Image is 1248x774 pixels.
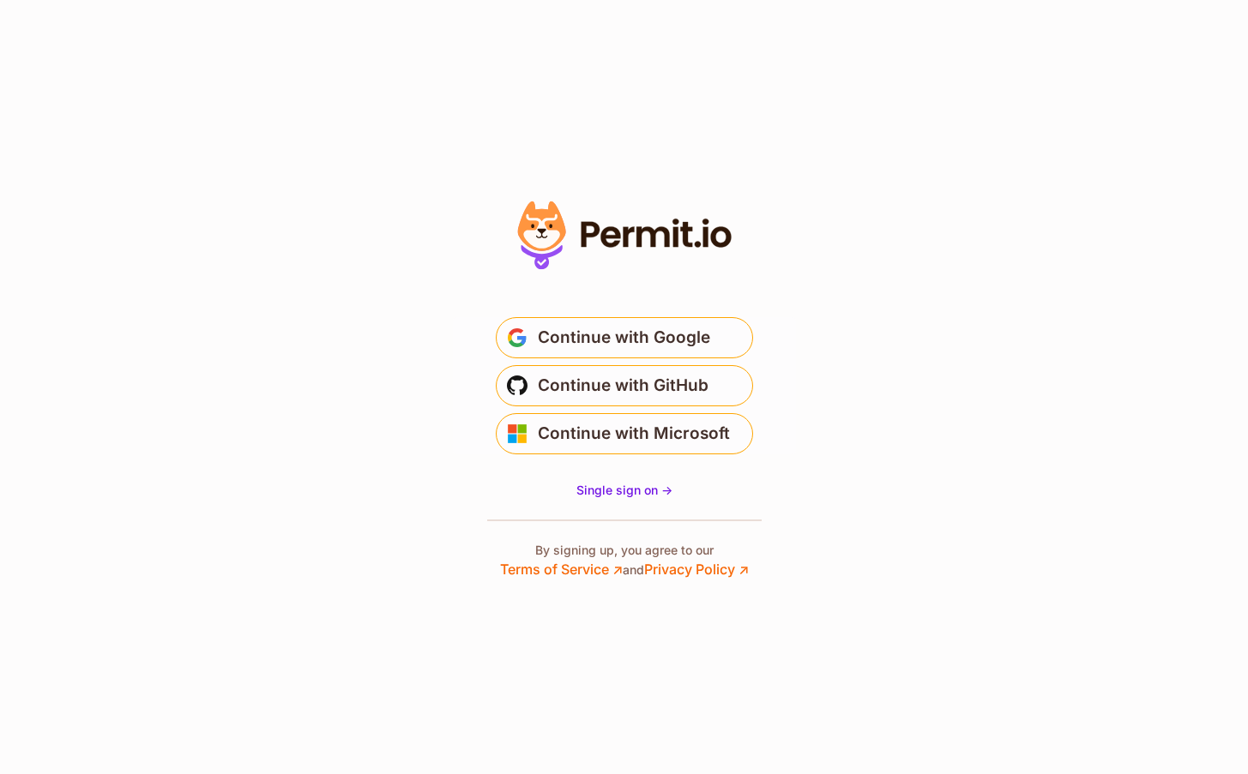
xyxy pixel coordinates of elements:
span: Single sign on -> [576,483,672,497]
a: Single sign on -> [576,482,672,499]
a: Privacy Policy ↗ [644,561,749,578]
button: Continue with GitHub [496,365,753,406]
button: Continue with Google [496,317,753,358]
a: Terms of Service ↗ [500,561,623,578]
p: By signing up, you agree to our and [500,542,749,579]
span: Continue with GitHub [538,372,708,399]
span: Continue with Google [538,324,710,351]
span: Continue with Microsoft [538,420,730,447]
button: Continue with Microsoft [496,413,753,454]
